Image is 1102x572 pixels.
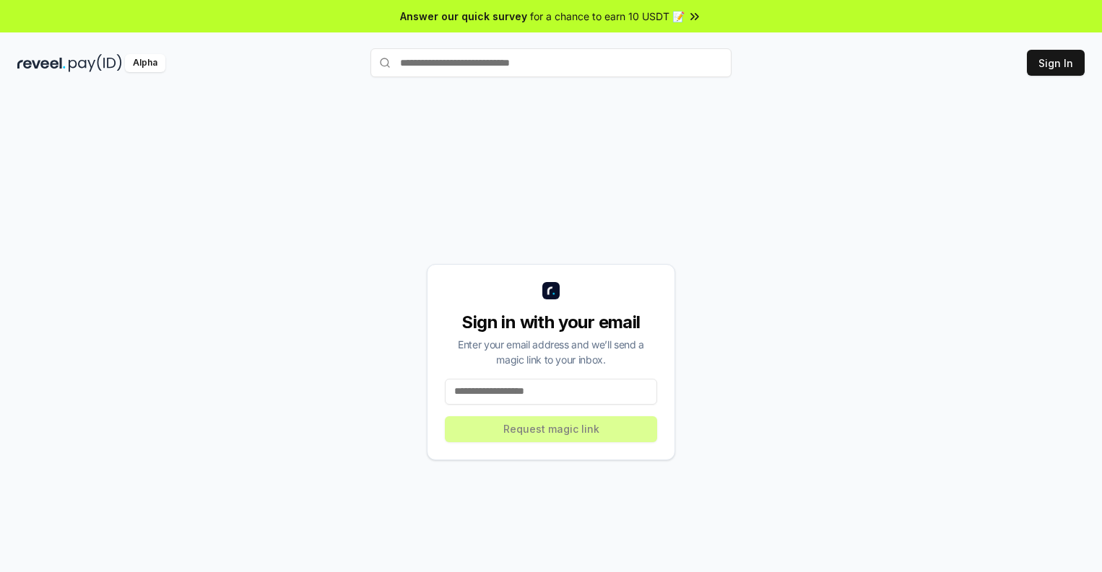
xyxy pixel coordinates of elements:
[530,9,685,24] span: for a chance to earn 10 USDT 📝
[17,54,66,72] img: reveel_dark
[445,311,657,334] div: Sign in with your email
[69,54,122,72] img: pay_id
[125,54,165,72] div: Alpha
[542,282,560,299] img: logo_small
[445,337,657,367] div: Enter your email address and we’ll send a magic link to your inbox.
[400,9,527,24] span: Answer our quick survey
[1027,50,1085,76] button: Sign In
